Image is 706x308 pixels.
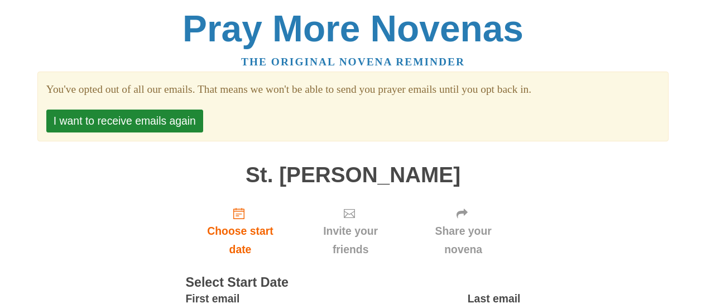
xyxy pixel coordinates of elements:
[186,163,521,187] h1: St. [PERSON_NAME]
[241,56,465,68] a: The original novena reminder
[186,276,521,290] h3: Select Start Date
[182,8,524,49] a: Pray More Novenas
[186,198,295,264] a: Choose start date
[468,290,521,308] label: Last email
[186,290,240,308] label: First email
[406,198,521,264] div: Click "Next" to confirm your start date first.
[197,222,284,259] span: Choose start date
[417,222,510,259] span: Share your novena
[46,80,660,99] section: You've opted out of all our emails. That means we won't be able to send you prayer emails until y...
[306,222,395,259] span: Invite your friends
[46,110,203,132] button: I want to receive emails again
[295,198,406,264] div: Click "Next" to confirm your start date first.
